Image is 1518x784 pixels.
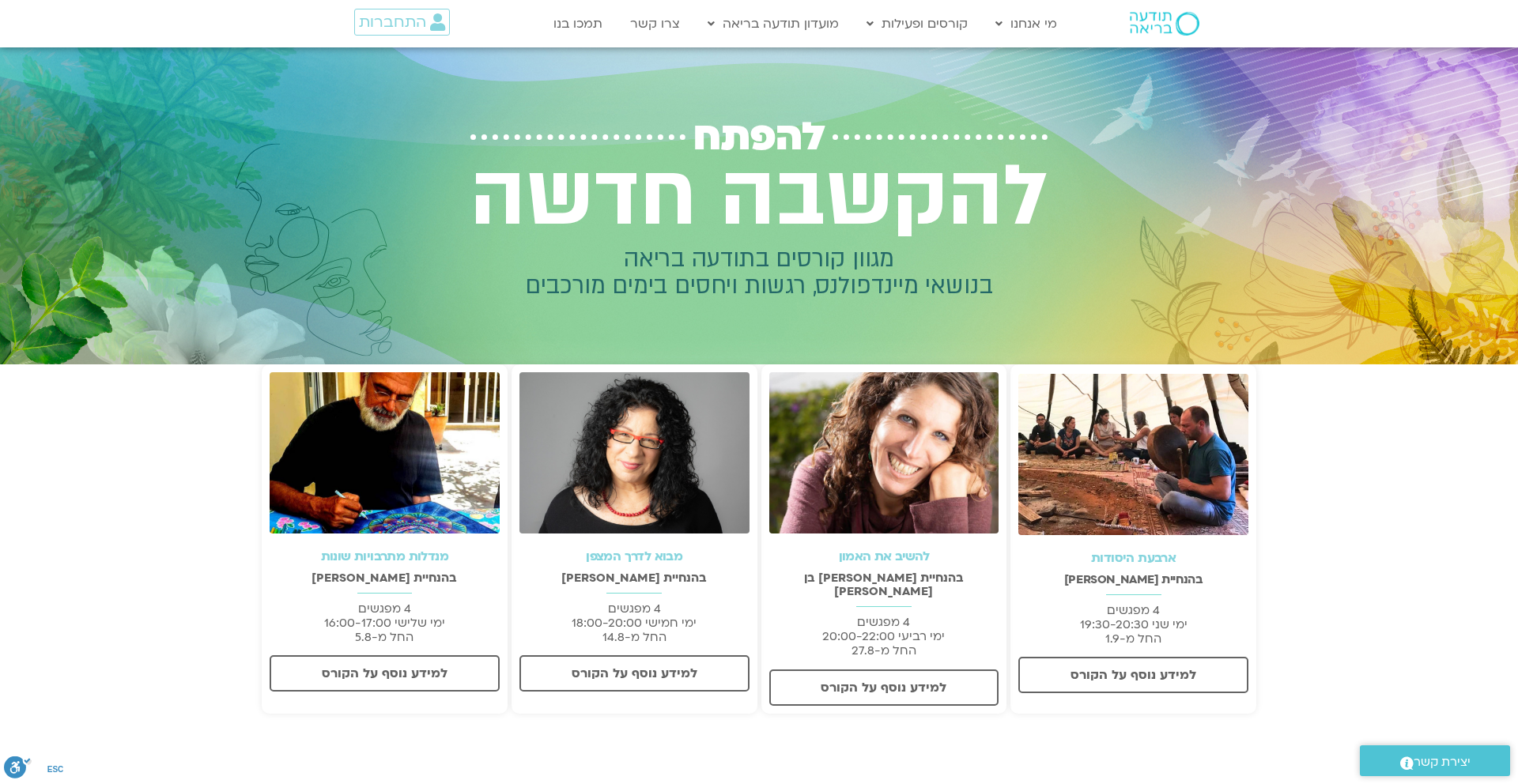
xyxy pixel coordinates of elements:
[622,9,688,39] a: צרו קשר
[270,571,500,585] h2: בהנחיית [PERSON_NAME]
[321,548,448,565] a: מנדלות מתרבויות שונות
[1130,12,1199,36] img: תודעה בריאה
[839,548,930,565] a: להשיב את האמון
[586,548,682,565] a: מבוא לדרך המצפן
[546,9,610,39] a: תמכו בנו
[987,9,1065,39] a: מי אנחנו
[1414,752,1471,773] span: יצירת קשר
[1105,631,1161,646] span: החל מ-1.9
[449,149,1069,246] h2: להקשבה חדשה
[1018,573,1248,586] h2: בהנחיית [PERSON_NAME]
[859,9,976,39] a: קורסים ופעילות
[359,13,426,31] span: התחברות
[270,601,500,644] p: 4 מפגשים ימי שלישי 16:00-17:00 החל מ-5.8
[519,601,750,644] p: 4 מפגשים ימי חמישי 18:00-20:00 החל מ-14.8
[322,666,447,680] span: למידע נוסף על הקורס
[354,9,450,36] a: התחברות
[1091,549,1176,567] a: ארבעת היסודות
[769,571,999,598] h2: בהנחיית [PERSON_NAME] בן [PERSON_NAME]
[769,615,999,658] p: 4 מפגשים ימי רביעי 20:00-22:00 החל מ-27.8
[1018,657,1248,693] a: למידע נוסף על הקורס
[693,115,825,160] span: להפתח
[1018,603,1248,646] p: 4 מפגשים ימי שני 19:30-20:30
[270,655,500,692] a: למידע נוסף על הקורס
[519,655,750,692] a: למידע נוסף על הקורס
[821,680,946,695] span: למידע נוסף על הקורס
[1360,745,1510,776] a: יצירת קשר
[769,669,999,706] a: למידע נוסף על הקורס
[519,571,750,585] h2: בהנחיית [PERSON_NAME]
[700,9,847,39] a: מועדון תודעה בריאה
[572,666,697,680] span: למידע נוסף על הקורס
[1071,668,1196,682] span: למידע נוסף על הקורס
[449,246,1069,300] h2: מגוון קורסים בתודעה בריאה בנושאי מיינדפולנס, רגשות ויחסים בימים מורכבים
